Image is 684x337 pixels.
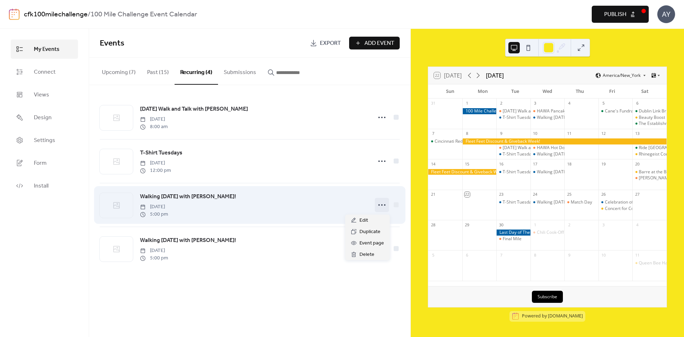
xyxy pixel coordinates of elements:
div: Tuesday Walk and Talk with Nick Fortine [496,145,530,151]
div: 5 [601,101,606,106]
span: [DATE] [140,116,168,123]
span: Walking [DATE] with [PERSON_NAME]! [140,193,236,201]
div: 12 [601,131,606,136]
div: 28 [430,222,436,227]
div: [DATE] Walk and Talk with [PERSON_NAME] [503,108,589,114]
div: 11 [566,131,572,136]
div: Walking Wednesday with Jill! [530,151,565,157]
div: Chili Cook-Off [530,230,565,236]
span: 5:00 pm [140,254,168,262]
b: 100 Mile Challenge Event Calendar [90,8,197,21]
button: Add Event [349,37,400,49]
a: Settings [11,131,78,150]
div: 8 [465,131,470,136]
span: Event page [359,239,384,248]
div: 2 [566,222,572,227]
span: Delete [359,251,374,259]
span: Design [34,114,52,122]
div: Beauty Boost Fitness Sampler [632,115,667,121]
a: cfk100milechallenge [24,8,88,21]
button: Upcoming (7) [96,58,141,84]
a: Design [11,108,78,127]
div: Ride Cincinnati [632,145,667,151]
div: 7 [430,131,436,136]
div: 25 [566,192,572,197]
div: HAWA Hot Dog Grill Out [537,145,585,151]
div: Concert for Courage [605,206,646,212]
div: T-Shirt Tuesdays [503,115,536,121]
div: The Establishment & Blondie Brews CFK Give Back! [632,121,667,127]
div: Fleet Feet Discount & Giveback Week! [428,169,496,175]
span: [DATE] [140,247,168,254]
div: T-Shirt Tuesdays [496,199,530,205]
span: Connect [34,68,56,77]
span: My Events [34,45,59,54]
span: Events [100,36,124,51]
span: America/New_York [603,73,641,78]
div: Match Day [571,199,592,205]
span: Duplicate [359,228,380,236]
div: HAWA Pancake Breakfast [537,108,588,114]
div: Walking [DATE] with [PERSON_NAME]! [537,169,612,175]
span: Views [34,91,49,99]
a: Walking [DATE] with [PERSON_NAME]! [140,192,236,201]
span: Publish [604,10,626,19]
div: 11 [634,252,640,258]
div: Thu [564,84,596,99]
div: 10 [601,252,606,258]
div: 9 [498,131,504,136]
button: Past (15) [141,58,175,84]
div: 2 [498,101,504,106]
div: 1 [533,222,538,227]
div: Wed [531,84,564,99]
div: Final Mile [496,236,530,242]
div: Walking [DATE] with [PERSON_NAME]! [537,199,612,205]
div: 3 [601,222,606,227]
a: Form [11,153,78,173]
button: Submissions [218,58,262,84]
div: 13 [634,131,640,136]
div: Hudepohl 14K/7K Brewery Run (TQL Beer Series) [632,175,667,181]
span: Add Event [364,39,394,48]
div: 10 [533,131,538,136]
div: Barre at the Bar [632,169,667,175]
div: Cane's Fundraiser [605,108,641,114]
div: Rhinegeist Cornhole Tournament [632,151,667,157]
button: Subscribe [532,291,563,303]
div: Last Day of The 100 Mile Challenge! [496,230,530,236]
div: Walking Wednesday with Jill! [530,169,565,175]
span: Install [34,182,48,190]
div: Powered by [522,313,583,319]
div: T-Shirt Tuesdays [496,115,530,121]
div: Fri [596,84,628,99]
a: Connect [11,62,78,81]
div: Walking [DATE] with [PERSON_NAME]! [537,151,612,157]
div: 15 [465,161,470,167]
div: 14 [430,161,436,167]
div: 27 [634,192,640,197]
div: Chili Cook-Off [537,230,564,236]
div: Tuesday Walk and Talk with Nick Fortine [496,108,530,114]
span: Form [34,159,47,168]
div: Cincinnati Reds Honoring CancerFree KIDS [428,138,462,144]
div: Walking Wednesday with Jill! [530,115,565,121]
div: Concert for Courage [598,206,633,212]
div: Match Day [564,199,598,205]
span: 8:00 am [140,123,168,131]
div: T-Shirt Tuesdays [503,151,536,157]
div: 23 [498,192,504,197]
div: T-Shirt Tuesdays [496,151,530,157]
span: T-Shirt Tuesdays [140,149,182,157]
div: Tue [499,84,531,99]
div: Final Mile [503,236,522,242]
button: Publish [592,6,649,23]
a: Install [11,176,78,195]
div: Dublin Link Bridge Lighting [632,108,667,114]
button: Recurring (4) [175,58,218,85]
span: Export [320,39,341,48]
a: [DATE] Walk and Talk with [PERSON_NAME] [140,105,248,114]
a: Export [305,37,346,49]
div: 1 [465,101,470,106]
